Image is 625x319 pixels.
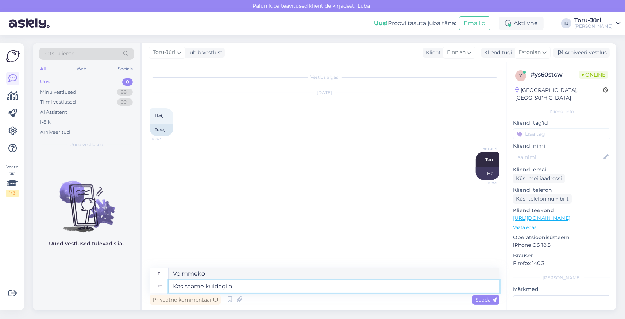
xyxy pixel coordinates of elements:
[153,48,175,57] span: Toru-Jüri
[513,252,610,260] p: Brauser
[49,240,124,248] p: Uued vestlused tulevad siia.
[76,64,88,74] div: Web
[152,136,179,142] span: 10:43
[470,146,497,152] span: Toru-Jüri
[579,71,608,79] span: Online
[485,157,494,162] span: Tere
[513,285,610,293] p: Märkmed
[45,50,74,58] span: Otsi kliente
[515,86,603,102] div: [GEOGRAPHIC_DATA], [GEOGRAPHIC_DATA]
[531,70,579,79] div: # ys60stcw
[513,119,610,127] p: Kliendi tag'id
[513,260,610,267] p: Firefox 140.3
[150,74,499,81] div: Vestlus algas
[423,49,441,57] div: Klient
[6,190,19,197] div: 1 / 3
[6,164,19,197] div: Vaata siia
[117,98,133,106] div: 99+
[40,78,50,86] div: Uus
[513,174,565,183] div: Küsi meiliaadressi
[513,234,610,241] p: Operatsioonisüsteem
[150,89,499,96] div: [DATE]
[513,166,610,174] p: Kliendi email
[40,89,76,96] div: Minu vestlused
[499,17,544,30] div: Aktiivne
[155,113,163,118] span: Hei,
[513,153,602,161] input: Lisa nimi
[169,268,499,280] textarea: Voimmeko
[70,141,104,148] span: Uued vestlused
[475,296,497,303] span: Saada
[40,98,76,106] div: Tiimi vestlused
[39,64,47,74] div: All
[6,49,20,63] img: Askly Logo
[116,64,134,74] div: Socials
[513,108,610,115] div: Kliendi info
[513,128,610,139] input: Lisa tag
[374,19,456,28] div: Proovi tasuta juba täna:
[481,49,512,57] div: Klienditugi
[561,18,571,28] div: TJ
[513,186,610,194] p: Kliendi telefon
[553,48,610,58] div: Arhiveeri vestlus
[40,129,70,136] div: Arhiveeritud
[513,241,610,249] p: iPhone OS 18.5
[356,3,373,9] span: Luba
[513,224,610,231] p: Vaata edasi ...
[33,168,140,233] img: No chats
[157,280,162,293] div: et
[40,118,51,126] div: Kõik
[117,89,133,96] div: 99+
[470,180,497,186] span: 10:45
[513,275,610,281] div: [PERSON_NAME]
[150,124,173,136] div: Tere,
[158,268,162,280] div: fi
[150,295,221,305] div: Privaatne kommentaar
[459,16,490,30] button: Emailid
[374,20,388,27] b: Uus!
[519,73,522,78] span: y
[185,49,223,57] div: juhib vestlust
[574,17,621,29] a: Toru-Jüri[PERSON_NAME]
[447,48,466,57] span: Finnish
[513,194,572,204] div: Küsi telefoninumbrit
[518,48,541,57] span: Estonian
[40,109,67,116] div: AI Assistent
[574,23,613,29] div: [PERSON_NAME]
[513,207,610,214] p: Klienditeekond
[122,78,133,86] div: 0
[513,215,570,221] a: [URL][DOMAIN_NAME]
[513,142,610,150] p: Kliendi nimi
[574,17,613,23] div: Toru-Jüri
[169,280,499,293] textarea: Kas saame kuidagi a
[476,167,499,180] div: Hei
